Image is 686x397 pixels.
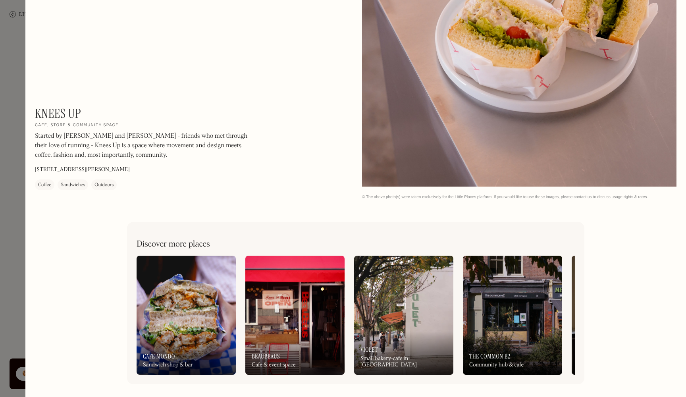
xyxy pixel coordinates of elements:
[143,353,175,360] h3: Cafe Mondo
[362,195,676,200] div: © The above photo(s) were taken exclusively for the Little Places platform. If you would like to ...
[469,362,524,368] div: Community hub & cafe
[35,166,130,174] p: [STREET_ADDRESS][PERSON_NAME]
[360,346,378,353] h3: Violet
[137,239,210,249] h2: Discover more places
[463,256,562,375] a: The Common E2Community hub & cafe
[35,106,81,121] h1: Knees Up
[94,181,114,189] div: Outdoors
[35,131,249,160] p: Started by [PERSON_NAME] and [PERSON_NAME] - friends who met through their love of running - Knee...
[143,362,193,368] div: Sandwich shop & bar
[38,181,51,189] div: Coffee
[61,181,85,189] div: Sandwiches
[354,256,453,375] a: VioletSmall bakery-cafe in [GEOGRAPHIC_DATA]
[252,362,295,368] div: Cafe & event space
[252,353,280,360] h3: BeauBeaus
[360,355,447,369] div: Small bakery-cafe in [GEOGRAPHIC_DATA]
[572,256,671,375] a: Potter & [PERSON_NAME]Coffee, food and natural wine
[137,256,236,375] a: Cafe MondoSandwich shop & bar
[469,353,510,360] h3: The Common E2
[35,123,119,128] h2: Cafe, store & community space
[245,256,345,375] a: BeauBeausCafe & event space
